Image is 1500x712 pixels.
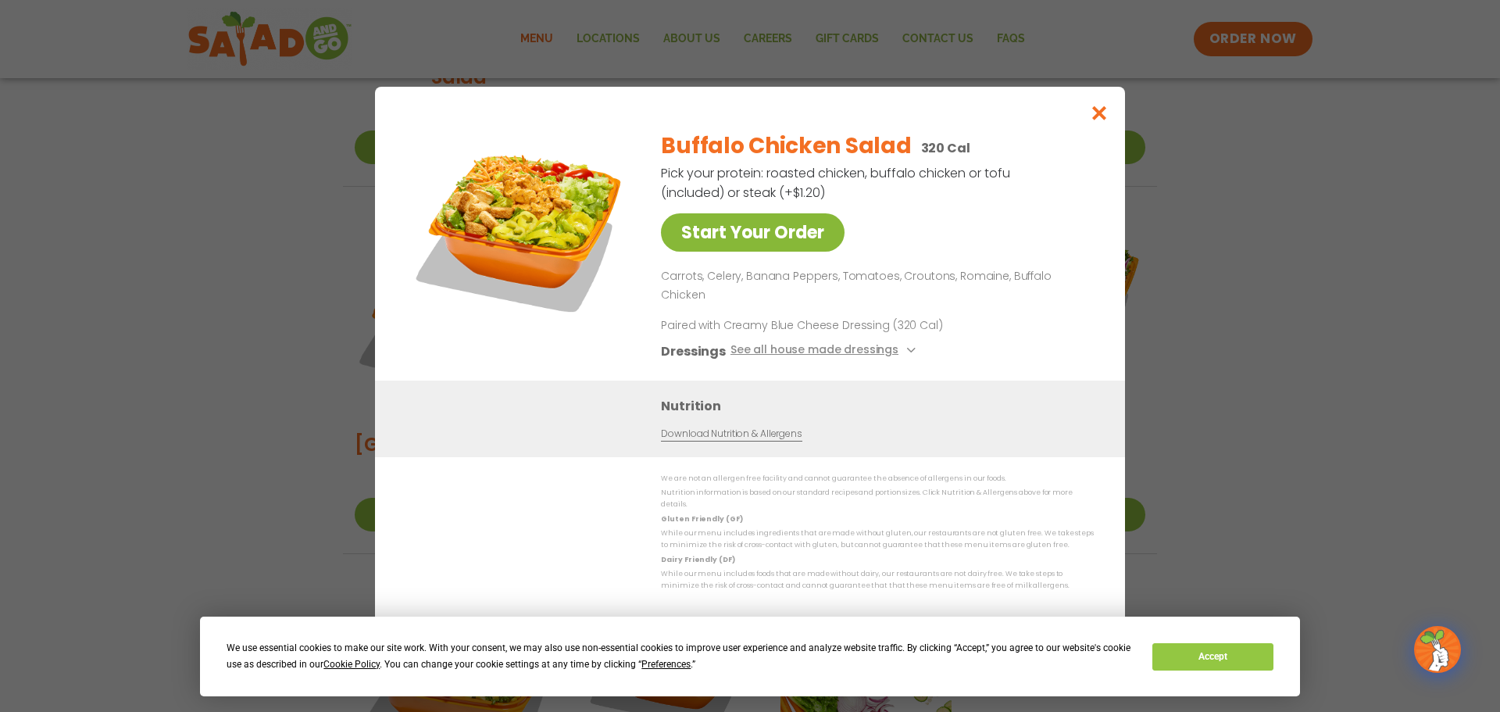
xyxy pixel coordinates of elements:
p: 320 Cal [921,138,970,158]
h2: Buffalo Chicken Salad [661,130,911,163]
img: wpChatIcon [1416,628,1459,671]
div: We use essential cookies to make our site work. With your consent, we may also use non-essential ... [227,640,1134,673]
h3: Dressings [661,341,726,360]
p: Paired with Creamy Blue Cheese Dressing (320 Cal) [661,317,950,333]
img: Featured product photo for Buffalo Chicken Salad [410,118,629,337]
button: See all house made dressings [730,341,920,360]
p: We are not an allergen free facility and cannot guarantee the absence of allergens in our foods. [661,473,1094,485]
h3: Nutrition [661,395,1102,415]
strong: Gluten Friendly (GF) [661,513,742,523]
p: While our menu includes ingredients that are made without gluten, our restaurants are not gluten ... [661,528,1094,552]
strong: Dairy Friendly (DF) [661,554,734,564]
button: Accept [1152,643,1273,671]
span: Cookie Policy [323,659,380,670]
a: Download Nutrition & Allergens [661,426,802,441]
p: Pick your protein: roasted chicken, buffalo chicken or tofu (included) or steak (+$1.20) [661,163,1012,202]
div: Cookie Consent Prompt [200,617,1300,696]
p: Carrots, Celery, Banana Peppers, Tomatoes, Croutons, Romaine, Buffalo Chicken [661,267,1087,305]
span: Preferences [641,659,691,670]
a: Start Your Order [661,213,845,252]
p: While our menu includes foods that are made without dairy, our restaurants are not dairy free. We... [661,568,1094,592]
button: Close modal [1074,87,1125,139]
p: Nutrition information is based on our standard recipes and portion sizes. Click Nutrition & Aller... [661,487,1094,511]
